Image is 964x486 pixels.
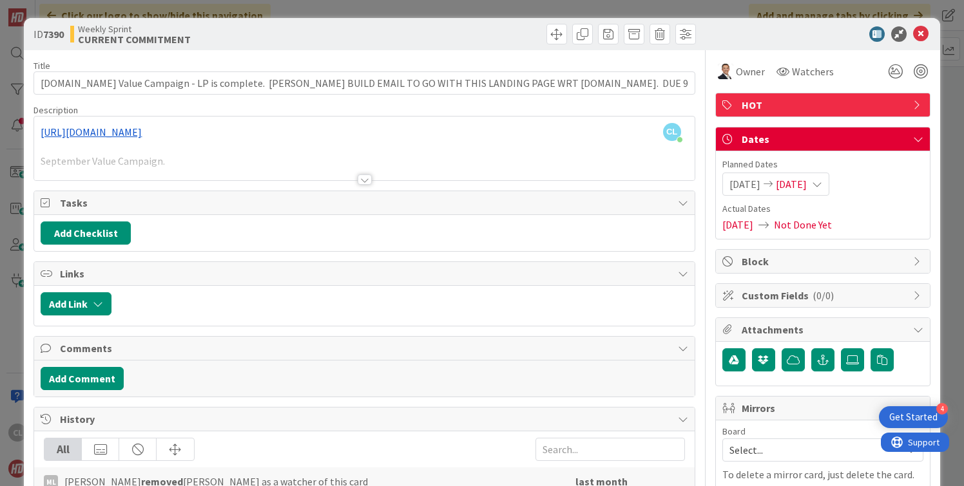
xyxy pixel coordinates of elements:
[936,403,948,415] div: 4
[722,202,923,216] span: Actual Dates
[722,158,923,171] span: Planned Dates
[774,217,832,232] span: Not Done Yet
[742,322,907,337] span: Attachments
[44,438,82,460] div: All
[742,400,907,416] span: Mirrors
[41,126,142,138] a: [URL][DOMAIN_NAME]
[879,406,948,428] div: Open Get Started checklist, remaining modules: 4
[34,26,64,42] span: ID
[60,266,671,281] span: Links
[34,60,50,71] label: Title
[34,71,695,95] input: type card name here...
[663,123,681,141] span: CL
[736,64,765,79] span: Owner
[742,131,907,147] span: Dates
[535,438,685,461] input: Search...
[813,289,834,302] span: ( 0/0 )
[34,104,78,116] span: Description
[776,176,807,192] span: [DATE]
[718,64,733,79] img: SL
[729,176,760,192] span: [DATE]
[78,24,191,34] span: Weekly Sprint
[60,411,671,427] span: History
[729,441,894,459] span: Select...
[78,34,191,44] b: CURRENT COMMITMENT
[722,217,753,232] span: [DATE]
[43,28,64,41] b: 7390
[742,288,907,303] span: Custom Fields
[722,427,746,436] span: Board
[41,292,111,315] button: Add Link
[742,97,907,113] span: HOT
[742,254,907,269] span: Block
[27,2,59,17] span: Support
[41,221,131,245] button: Add Checklist
[792,64,834,79] span: Watchers
[889,411,938,424] div: Get Started
[60,341,671,356] span: Comments
[60,195,671,210] span: Tasks
[41,367,124,390] button: Add Comment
